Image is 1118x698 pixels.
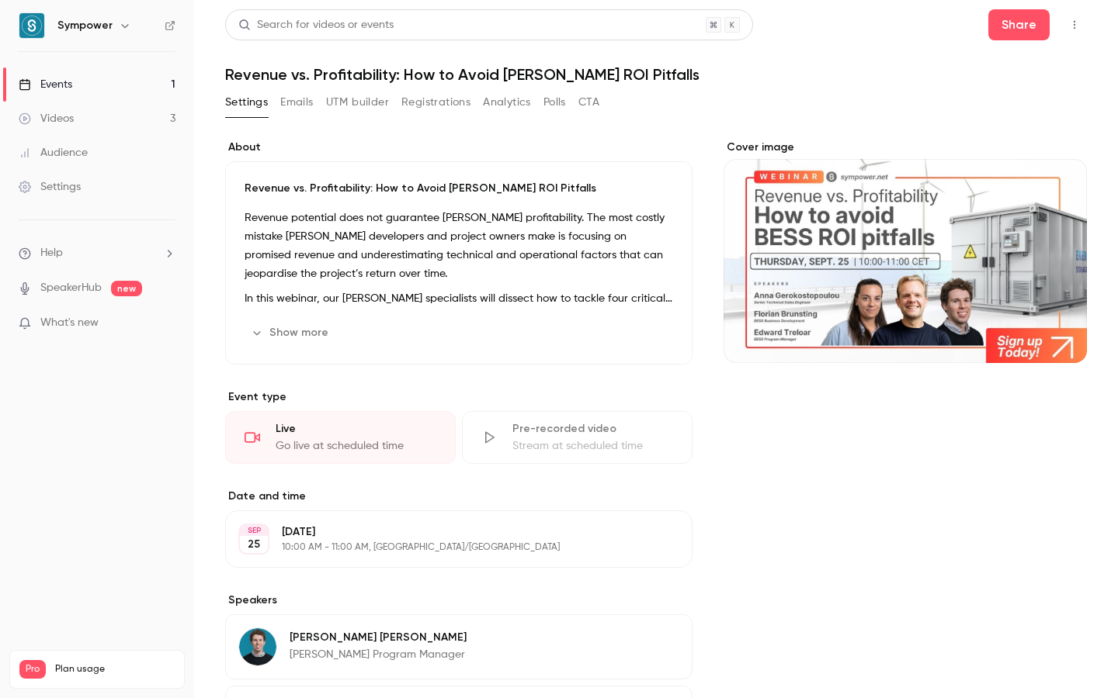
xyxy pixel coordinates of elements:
span: Help [40,245,63,261]
button: Share [988,9,1050,40]
span: Plan usage [55,663,175,676]
div: Pre-recorded video [512,421,673,437]
div: Settings [19,179,81,195]
div: SEP [240,525,268,536]
label: Cover image [724,140,1087,155]
button: Analytics [483,90,531,115]
p: [PERSON_NAME] [PERSON_NAME] [290,630,467,645]
img: Sympower [19,13,44,38]
li: help-dropdown-opener [19,245,175,261]
iframe: Noticeable Trigger [157,316,175,330]
div: Edward Treloar[PERSON_NAME] [PERSON_NAME][PERSON_NAME] Program Manager [225,614,693,679]
p: 25 [248,537,260,552]
p: Event type [225,389,693,405]
button: Emails [280,90,313,115]
button: Polls [543,90,566,115]
div: Live [276,421,436,437]
p: Revenue vs. Profitability: How to Avoid [PERSON_NAME] ROI Pitfalls [245,181,673,196]
div: Search for videos or events [238,17,394,33]
p: Revenue potential does not guarantee [PERSON_NAME] profitability. The most costly mistake [PERSON... [245,209,673,283]
label: Speakers [225,593,693,608]
span: Pro [19,660,46,679]
div: Events [19,77,72,92]
span: new [111,281,142,296]
label: Date and time [225,489,693,504]
div: Pre-recorded videoStream at scheduled time [462,411,693,464]
button: Registrations [401,90,470,115]
div: Audience [19,145,88,161]
button: UTM builder [326,90,389,115]
img: Edward Treloar [239,628,276,665]
h1: Revenue vs. Profitability: How to Avoid [PERSON_NAME] ROI Pitfalls [225,65,1087,84]
label: About [225,140,693,155]
div: Videos [19,111,74,126]
div: Go live at scheduled time [276,438,436,454]
p: In this webinar, our [PERSON_NAME] specialists will dissect how to tackle four critical risks tha... [245,289,673,308]
section: Cover image [724,140,1087,363]
p: [DATE] [282,524,610,540]
div: LiveGo live at scheduled time [225,411,456,464]
div: Stream at scheduled time [512,438,673,454]
p: 10:00 AM - 11:00 AM, [GEOGRAPHIC_DATA]/[GEOGRAPHIC_DATA] [282,541,610,554]
button: Settings [225,90,268,115]
button: Show more [245,320,338,345]
span: What's new [40,315,99,331]
p: [PERSON_NAME] Program Manager [290,647,467,662]
a: SpeakerHub [40,280,102,296]
button: CTA [578,90,599,115]
h6: Sympower [57,18,113,33]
